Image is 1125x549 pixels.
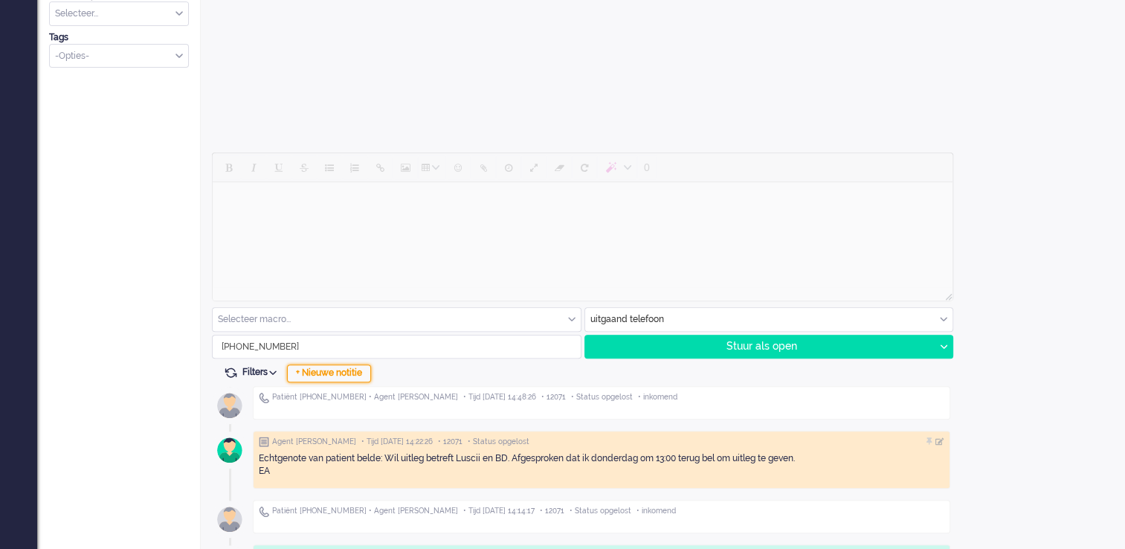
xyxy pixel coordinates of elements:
span: Patiënt [PHONE_NUMBER] • Agent [PERSON_NAME] [272,392,458,402]
img: avatar [211,501,248,538]
span: • Tijd [DATE] 14:14:17 [463,506,535,516]
span: • Tijd [DATE] 14:48:26 [463,392,536,402]
div: + Nieuwe notitie [287,365,371,382]
span: • 12071 [541,392,566,402]
span: • inkomend [636,506,676,516]
span: • 12071 [540,506,564,516]
img: avatar [211,431,248,469]
span: • Status opgelost [468,437,529,447]
div: Stuur als open [585,335,935,358]
span: • Status opgelost [570,506,631,516]
div: Tags [49,31,189,44]
span: Filters [242,367,282,377]
body: Rich Text Area. Press ALT-0 for help. [6,6,734,32]
img: ic_telephone_grey.svg [259,392,269,403]
span: • inkomend [638,392,677,402]
img: ic_note_grey.svg [259,437,269,447]
img: ic_telephone_grey.svg [259,506,269,517]
img: avatar [211,387,248,424]
span: • Tijd [DATE] 14:22:26 [361,437,433,447]
input: +31612345678 [213,335,581,358]
span: • Status opgelost [571,392,633,402]
span: Agent [PERSON_NAME] [272,437,356,447]
div: Echtgenote van patient belde: Wil uitleg betreft Luscii en BD. Afgesproken dat ik donderdag om 13... [259,452,944,478]
div: Select Tags [49,44,189,68]
span: • 12071 [438,437,462,447]
span: Patiënt [PHONE_NUMBER] • Agent [PERSON_NAME] [272,506,458,516]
